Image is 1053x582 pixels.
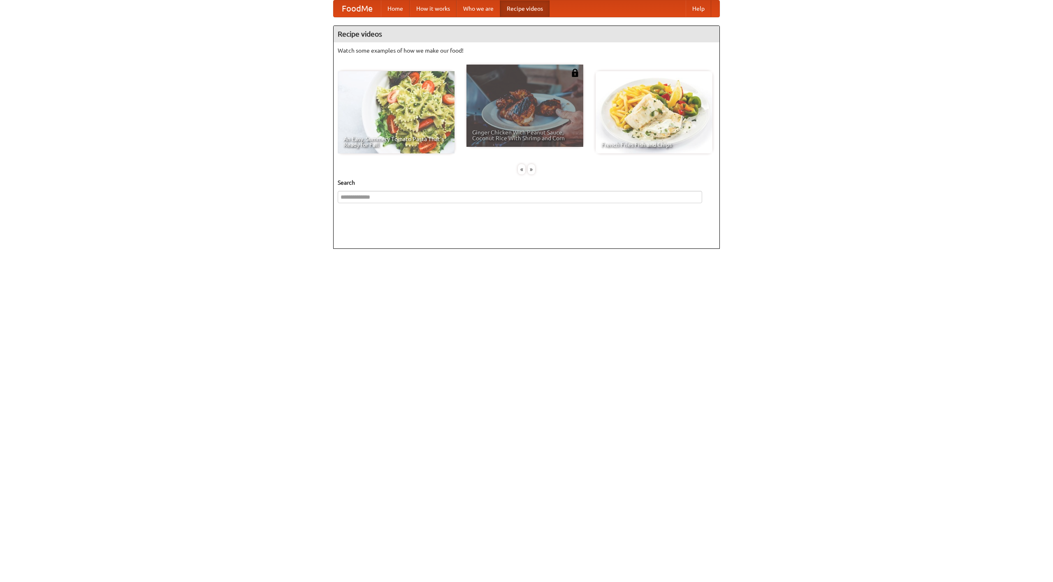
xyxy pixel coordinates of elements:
[518,164,525,174] div: «
[686,0,711,17] a: Help
[338,71,455,153] a: An Easy, Summery Tomato Pasta That's Ready for Fall
[338,179,715,187] h5: Search
[500,0,550,17] a: Recipe videos
[596,71,712,153] a: French Fries Fish and Chips
[334,26,719,42] h4: Recipe videos
[410,0,457,17] a: How it works
[338,46,715,55] p: Watch some examples of how we make our food!
[381,0,410,17] a: Home
[457,0,500,17] a: Who we are
[601,142,707,148] span: French Fries Fish and Chips
[343,136,449,148] span: An Easy, Summery Tomato Pasta That's Ready for Fall
[334,0,381,17] a: FoodMe
[528,164,535,174] div: »
[571,69,579,77] img: 483408.png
